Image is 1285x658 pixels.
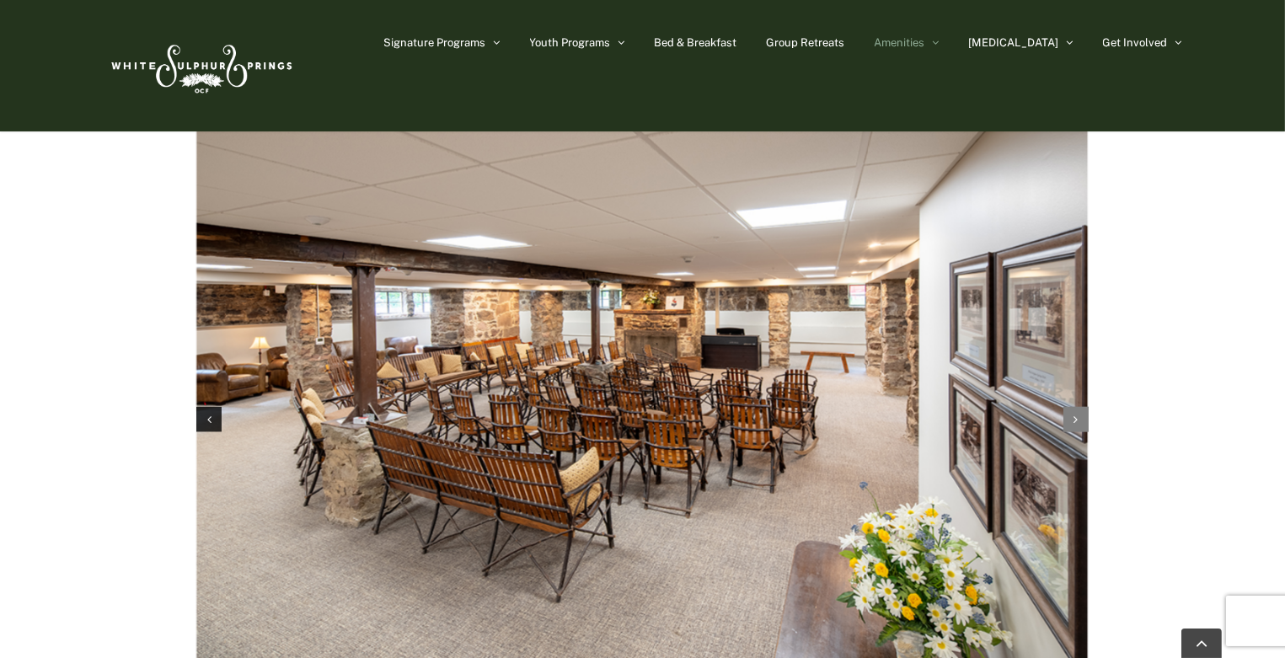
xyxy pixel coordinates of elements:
span: Get Involved [1103,37,1168,48]
span: [MEDICAL_DATA] [969,37,1059,48]
span: Youth Programs [530,37,611,48]
div: Previous slide [196,407,222,432]
span: Amenities [875,37,925,48]
span: Signature Programs [384,37,486,48]
span: Bed & Breakfast [655,37,737,48]
div: Next slide [1063,407,1089,432]
span: Group Retreats [767,37,845,48]
img: White Sulphur Springs Logo [104,26,297,105]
